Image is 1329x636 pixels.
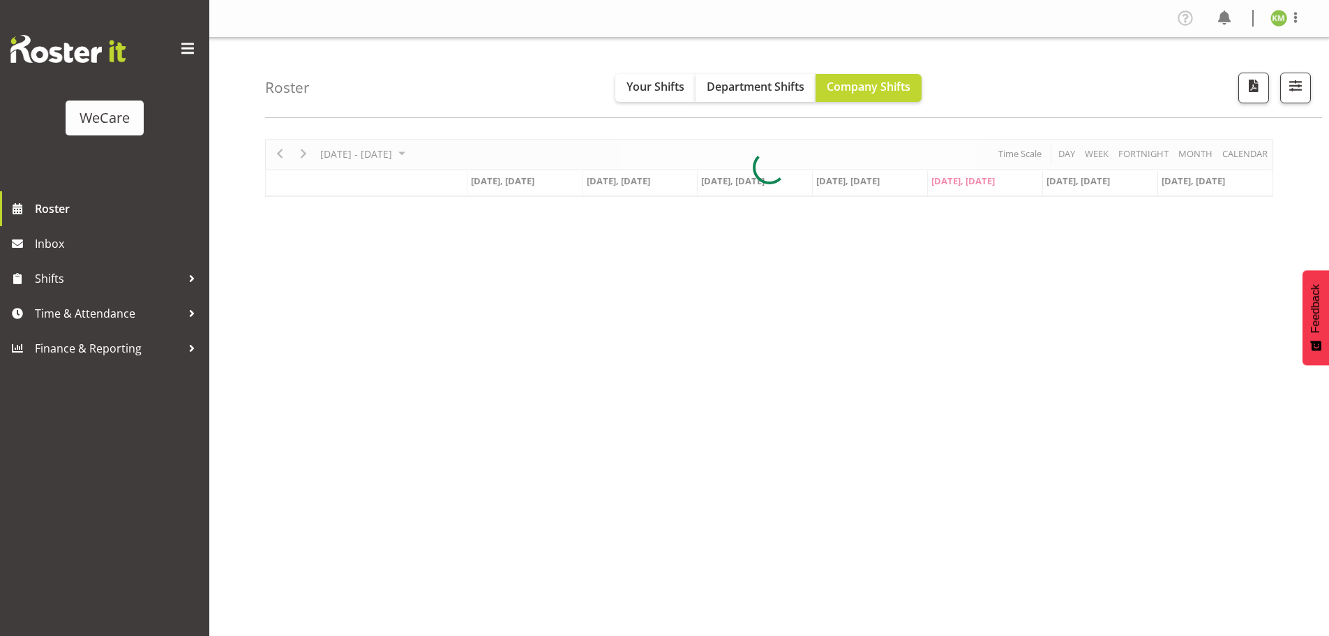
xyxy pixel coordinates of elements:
button: Download a PDF of the roster according to the set date range. [1238,73,1269,103]
span: Feedback [1309,284,1322,333]
span: Inbox [35,233,202,254]
button: Filter Shifts [1280,73,1311,103]
span: Your Shifts [626,79,684,94]
span: Department Shifts [707,79,804,94]
span: Shifts [35,268,181,289]
img: kishendri-moodley11636.jpg [1270,10,1287,27]
div: WeCare [80,108,130,128]
button: Company Shifts [816,74,922,102]
img: Rosterit website logo [10,35,126,63]
button: Feedback - Show survey [1302,270,1329,365]
span: Finance & Reporting [35,338,181,359]
span: Roster [35,198,202,219]
button: Department Shifts [696,74,816,102]
span: Time & Attendance [35,303,181,324]
h4: Roster [265,80,310,96]
span: Company Shifts [827,79,910,94]
button: Your Shifts [615,74,696,102]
